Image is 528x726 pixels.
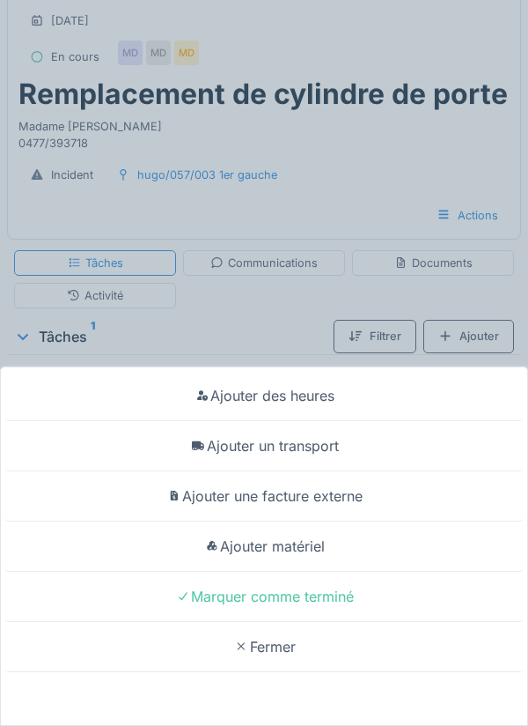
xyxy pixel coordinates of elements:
[4,572,524,622] div: Marquer comme terminé
[4,371,524,421] div: Ajouter des heures
[4,622,524,672] div: Fermer
[4,471,524,522] div: Ajouter une facture externe
[4,421,524,471] div: Ajouter un transport
[4,522,524,572] div: Ajouter matériel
